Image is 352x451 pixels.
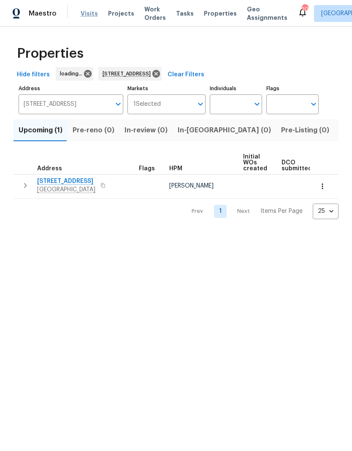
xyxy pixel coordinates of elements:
[195,98,206,110] button: Open
[176,11,194,16] span: Tasks
[144,5,166,22] span: Work Orders
[210,86,262,91] label: Individuals
[247,5,287,22] span: Geo Assignments
[164,67,208,83] button: Clear Filters
[169,183,214,189] span: [PERSON_NAME]
[168,70,204,80] span: Clear Filters
[214,205,227,218] a: Goto page 1
[184,204,338,219] nav: Pagination Navigation
[56,67,93,81] div: loading...
[37,166,62,172] span: Address
[204,9,237,18] span: Properties
[266,86,319,91] label: Flags
[14,67,53,83] button: Hide filters
[29,9,57,18] span: Maestro
[73,124,114,136] span: Pre-reno (0)
[19,124,62,136] span: Upcoming (1)
[139,166,155,172] span: Flags
[251,98,263,110] button: Open
[302,5,308,13] div: 20
[98,67,162,81] div: [STREET_ADDRESS]
[17,70,50,80] span: Hide filters
[178,124,271,136] span: In-[GEOGRAPHIC_DATA] (0)
[127,86,206,91] label: Markets
[313,200,338,222] div: 25
[60,70,86,78] span: loading...
[19,86,123,91] label: Address
[112,98,124,110] button: Open
[169,166,182,172] span: HPM
[108,9,134,18] span: Projects
[308,98,320,110] button: Open
[17,49,84,58] span: Properties
[133,101,161,108] span: 1 Selected
[81,9,98,18] span: Visits
[125,124,168,136] span: In-review (0)
[243,154,267,172] span: Initial WOs created
[282,160,312,172] span: DCO submitted
[281,124,329,136] span: Pre-Listing (0)
[260,207,303,215] p: Items Per Page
